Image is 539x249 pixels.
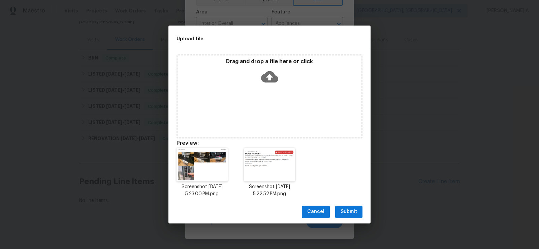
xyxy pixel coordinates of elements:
[177,148,228,181] img: wXCZAAAAABJRU5ErkJggg==
[177,35,332,42] h2: Upload file
[244,183,295,198] p: Screenshot [DATE] 5.22.52 PM.png
[177,183,228,198] p: Screenshot [DATE] 5.23.00 PM.png
[307,208,324,216] span: Cancel
[244,148,295,181] img: j9BcM1aoIQ4MwAAAABJRU5ErkJggg==
[341,208,357,216] span: Submit
[302,206,330,218] button: Cancel
[335,206,362,218] button: Submit
[178,58,361,65] p: Drag and drop a file here or click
